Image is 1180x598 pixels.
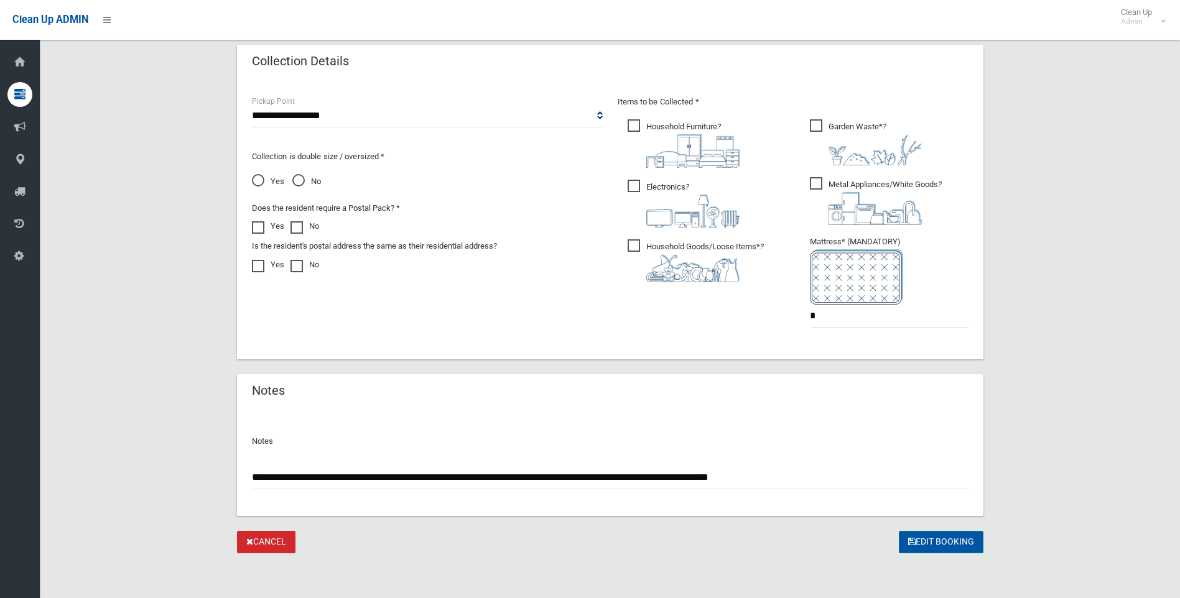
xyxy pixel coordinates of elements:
header: Notes [237,379,300,403]
img: b13cc3517677393f34c0a387616ef184.png [646,254,740,282]
button: Edit Booking [899,531,983,554]
a: Cancel [237,531,295,554]
label: Does the resident require a Postal Pack? * [252,201,400,216]
i: ? [829,122,922,165]
p: Items to be Collected * [618,94,969,109]
img: 4fd8a5c772b2c999c83690221e5242e0.png [829,134,922,165]
label: No [290,219,319,234]
i: ? [646,122,740,168]
i: ? [646,242,764,282]
small: Admin [1121,17,1152,26]
header: Collection Details [237,49,364,73]
label: Yes [252,219,284,234]
span: Metal Appliances/White Goods [810,177,942,225]
label: Is the resident's postal address the same as their residential address? [252,239,497,254]
span: No [292,174,321,189]
img: e7408bece873d2c1783593a074e5cb2f.png [810,249,903,305]
img: 394712a680b73dbc3d2a6a3a7ffe5a07.png [646,195,740,228]
span: Clean Up ADMIN [12,14,88,25]
span: Garden Waste* [810,119,922,165]
span: Electronics [628,180,740,228]
label: Yes [252,257,284,272]
span: Yes [252,174,284,189]
span: Household Furniture [628,119,740,168]
img: 36c1b0289cb1767239cdd3de9e694f19.png [829,192,922,225]
p: Notes [252,434,969,449]
i: ? [646,182,740,228]
span: Household Goods/Loose Items* [628,239,764,282]
img: aa9efdbe659d29b613fca23ba79d85cb.png [646,134,740,168]
i: ? [829,180,942,225]
p: Collection is double size / oversized * [252,149,603,164]
label: No [290,257,319,272]
span: Clean Up [1115,7,1164,26]
span: Mattress* (MANDATORY) [810,237,969,305]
